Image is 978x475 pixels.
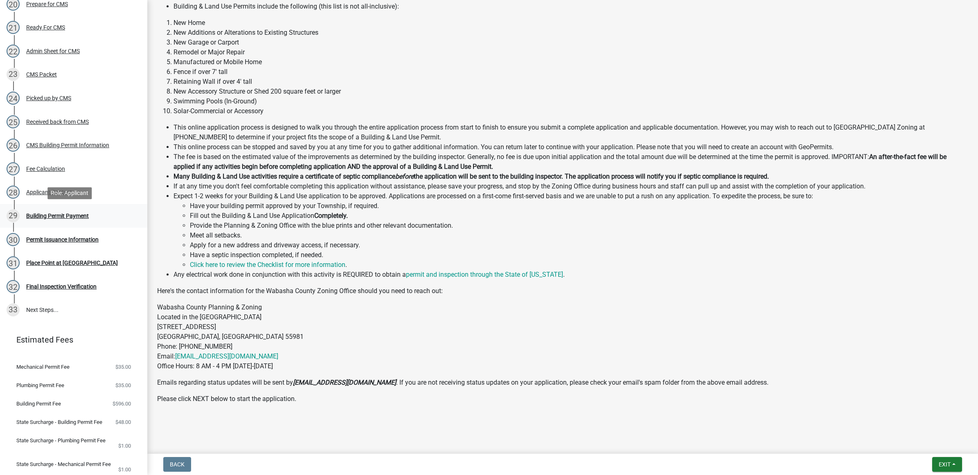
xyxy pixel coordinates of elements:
[174,106,968,116] li: Solar-Commercial or Accessory
[26,95,71,101] div: Picked up by CMS
[16,462,111,467] span: State Surcharge - Mechanical Permit Fee
[118,467,131,472] span: $1.00
[190,221,968,231] li: Provide the Planning & Zoning Office with the blue prints and other relevant documentation.
[174,142,968,152] li: This online process can be stopped and saved by you at any time for you to gather additional info...
[26,260,118,266] div: Place Point at [GEOGRAPHIC_DATA]
[174,18,968,28] li: New Home
[157,378,968,388] p: Emails regarding status updates will be sent by . If you are not receiving status updates on your...
[190,240,968,250] li: Apply for a new address and driveway access, if necessary.
[174,57,968,67] li: Manufactured or Mobile Home
[395,173,414,180] strong: before
[932,457,962,472] button: Exit
[26,284,97,289] div: Final Inspection Verification
[174,152,968,172] li: The fee is based on the estimated value of the improvements as determined by the building inspect...
[314,212,348,220] strong: Completely.
[174,181,968,191] li: If at any time you don't feel comfortable completing this application without assistance, please ...
[47,187,92,199] div: Role: Applicant
[190,201,968,211] li: Have your building permit approved by your Township, if required.
[7,209,20,222] div: 29
[7,115,20,128] div: 25
[293,379,396,386] strong: [EMAIL_ADDRESS][DOMAIN_NAME]
[115,383,131,388] span: $35.00
[26,213,89,219] div: Building Permit Payment
[190,260,968,270] li: .
[190,250,968,260] li: Have a septic inspection completed, if needed.
[26,119,89,125] div: Received back from CMS
[174,173,395,180] strong: Many Building & Land Use activities require a certificate of septic compliance
[157,394,968,404] p: Please click NEXT below to start the application.
[16,419,102,425] span: State Surcharge - Building Permit Fee
[174,47,968,57] li: Remodel or Major Repair
[7,256,20,269] div: 31
[414,173,769,180] strong: the application will be sent to the building inspector. The application process will notify you i...
[26,237,99,242] div: Permit Issuance Information
[7,233,20,246] div: 30
[16,438,106,443] span: State Surcharge - Plumbing Permit Fee
[7,280,20,293] div: 32
[16,401,61,406] span: Building Permit Fee
[174,123,968,142] li: This online application process is designed to walk you through the entire application process fr...
[157,302,968,371] p: Wabasha County Planning & Zoning Located in the [GEOGRAPHIC_DATA] [STREET_ADDRESS] [GEOGRAPHIC_DA...
[174,96,968,106] li: Swimming Pools (In-Ground)
[7,303,20,316] div: 33
[16,364,70,370] span: Mechanical Permit Fee
[26,142,109,148] div: CMS Building Permit Information
[190,211,968,221] li: Fill out the Building & Land Use Application
[175,352,278,360] a: [EMAIL_ADDRESS][DOMAIN_NAME]
[190,231,968,240] li: Meet all setbacks.
[174,77,968,87] li: Retaining Wall if over 4' tall
[939,461,951,468] span: Exit
[163,457,191,472] button: Back
[7,162,20,175] div: 27
[26,166,65,172] div: Fee Calculation
[26,189,72,195] div: Applicant Contact
[115,364,131,370] span: $35.00
[26,48,80,54] div: Admin Sheet for CMS
[174,28,968,38] li: New Additions or Alterations to Existing Structures
[7,21,20,34] div: 21
[26,72,57,77] div: CMS Packet
[7,68,20,81] div: 23
[406,271,563,278] a: permit and inspection through the State of [US_STATE]
[190,261,345,269] a: Click here to review the Checklist for more information
[7,139,20,152] div: 26
[7,92,20,105] div: 24
[174,2,968,11] li: Building & Land Use Permits include the following (this list is not all-inclusive):
[26,1,68,7] div: Prepare for CMS
[174,87,968,96] li: New Accessory Structure or Shed 200 square feet or larger
[174,270,968,280] li: Any electrical work done in conjunction with this activity is REQUIRED to obtain a .
[174,38,968,47] li: New Garage or Carport
[174,67,968,77] li: Fence if over 7' tall
[174,191,968,270] li: Expect 1-2 weeks for your Building & Land Use application to be approved. Applications are proces...
[7,186,20,199] div: 28
[115,419,131,425] span: $48.00
[7,45,20,58] div: 22
[26,25,65,30] div: Ready For CMS
[7,332,134,348] a: Estimated Fees
[113,401,131,406] span: $596.00
[118,443,131,448] span: $1.00
[16,383,64,388] span: Plumbing Permit Fee
[157,286,968,296] p: Here's the contact information for the Wabasha County Zoning Office should you need to reach out:
[170,461,185,468] span: Back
